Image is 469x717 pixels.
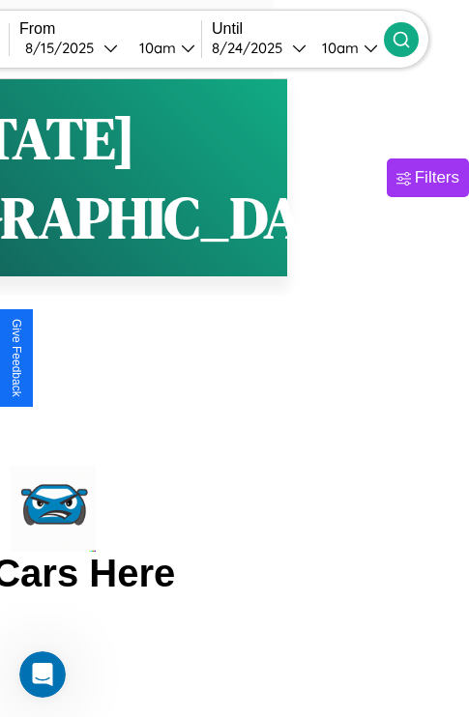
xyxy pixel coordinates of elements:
[212,20,384,38] label: Until
[10,319,23,397] div: Give Feedback
[124,38,201,58] button: 10am
[312,39,364,57] div: 10am
[10,466,96,552] img: car
[25,39,103,57] div: 8 / 15 / 2025
[19,651,66,698] iframe: Intercom live chat
[387,158,469,197] button: Filters
[130,39,181,57] div: 10am
[212,39,292,57] div: 8 / 24 / 2025
[19,38,124,58] button: 8/15/2025
[307,38,384,58] button: 10am
[19,20,201,38] label: From
[415,168,459,187] div: Filters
